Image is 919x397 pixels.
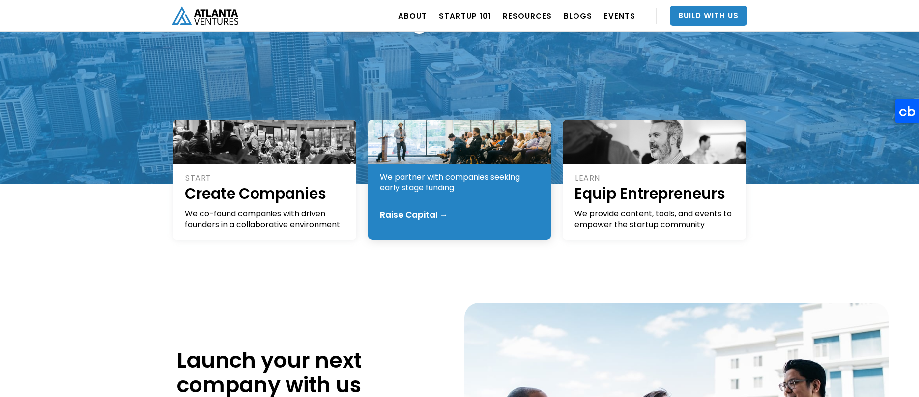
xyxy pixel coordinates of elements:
[575,173,735,184] div: LEARN
[411,1,474,36] a: grow
[670,6,747,26] a: Build With Us
[185,230,278,240] div: Create a Company →
[173,120,356,240] a: STARTCreate CompaniesWe co-found companies with driven founders in a collaborative environment
[503,2,552,29] a: RESOURCES
[177,348,450,397] h1: Launch your next company with us
[574,238,681,247] div: Access our Resources →
[439,2,491,29] a: Startup 101
[564,2,592,29] a: BLOGS
[563,120,746,240] a: LEARNEquip EntrepreneursWe provide content, tools, and events to empower the startup community
[398,2,427,29] a: ABOUT
[574,184,735,204] h1: Equip Entrepreneurs
[368,120,551,240] a: GROWFund FoundersWe partner with companies seeking early stage fundingRaise Capital →
[380,210,448,220] div: Raise Capital →
[380,172,541,193] div: We partner with companies seeking early stage funding
[574,209,735,230] div: We provide content, tools, and events to empower the startup community
[185,209,345,230] div: We co-found companies with driven founders in a collaborative environment
[604,2,635,29] a: EVENTS
[345,1,404,36] a: start
[185,184,345,204] h1: Create Companies
[535,1,600,36] a: learn
[185,173,345,184] div: START
[380,147,541,167] h1: Fund Founders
